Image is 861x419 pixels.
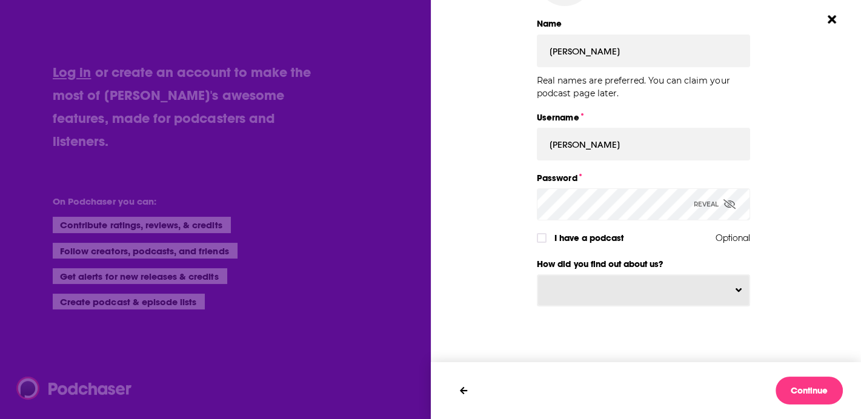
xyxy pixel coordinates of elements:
label: Password [537,170,750,186]
li: Get alerts for new releases & credits [53,268,227,284]
li: On Podchaser you can: [53,196,295,207]
label: Username [537,110,750,125]
li: Contribute ratings, reviews, & credits [53,217,231,233]
p: Real names are preferred. You can claim your podcast page later. [537,74,750,100]
a: Log in [53,64,91,81]
button: Continue to next step [776,377,843,404]
button: Close Button [820,8,843,31]
button: Toggle Pronoun Dropdown [537,275,750,306]
label: How did you find out about us? [537,256,750,272]
div: Reveal [694,188,736,220]
img: Podchaser - Follow, Share and Rate Podcasts [16,377,133,400]
button: Previous Step [449,377,479,404]
span: Optional [716,230,750,246]
li: Create podcast & episode lists [53,294,205,309]
li: Follow creators, podcasts, and friends [53,243,238,259]
label: I have a podcast [554,230,750,246]
a: Podchaser - Follow, Share and Rate Podcasts [16,377,123,400]
label: Name [537,16,750,31]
